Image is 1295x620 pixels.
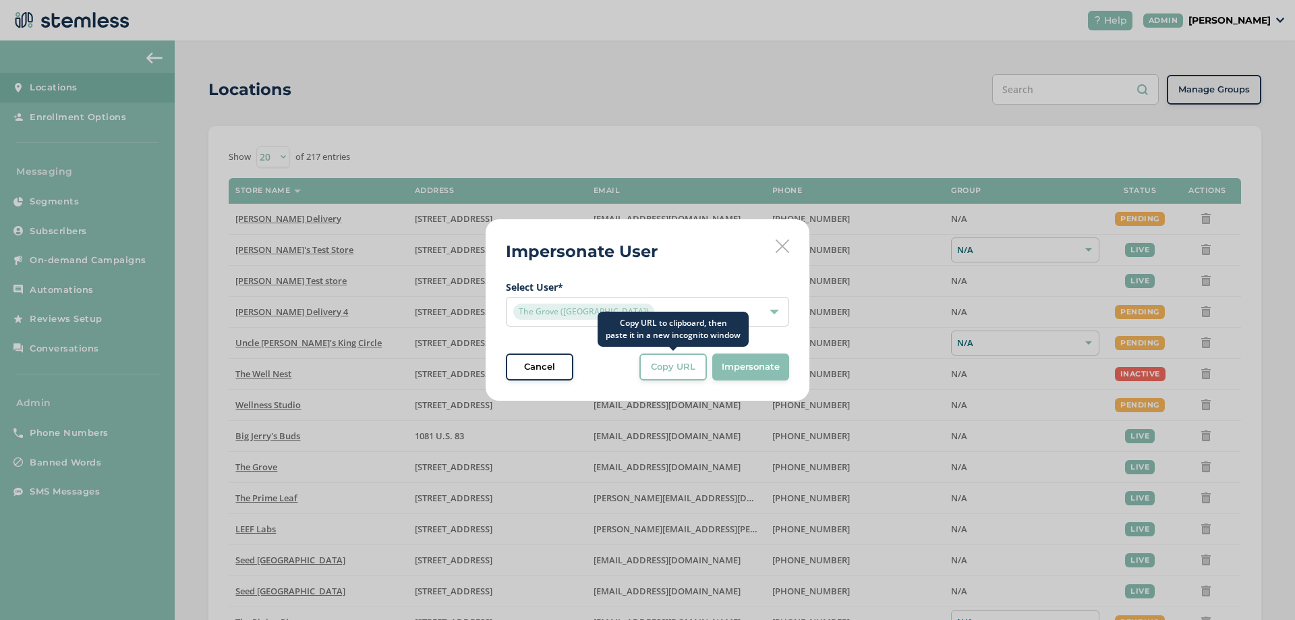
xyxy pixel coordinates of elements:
h2: Impersonate User [506,239,658,264]
button: Copy URL [639,354,707,381]
span: Impersonate [722,360,780,374]
button: Cancel [506,354,573,381]
label: Select User [506,280,789,294]
iframe: Chat Widget [1228,555,1295,620]
span: Cancel [524,360,555,374]
div: Copy URL to clipboard, then paste it in a new incognito window [598,312,749,347]
span: Copy URL [651,360,695,374]
span: The Grove ([GEOGRAPHIC_DATA]) [513,304,654,320]
button: Impersonate [712,354,789,381]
